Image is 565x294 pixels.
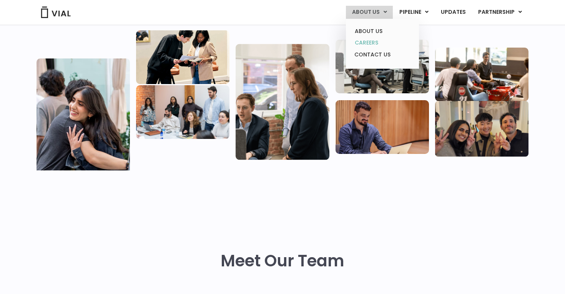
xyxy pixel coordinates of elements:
a: UPDATES [435,6,472,19]
h2: Meet Our Team [221,252,344,270]
img: Group of 3 people smiling holding up the peace sign [435,101,528,157]
img: Three people working in an office [336,40,429,93]
img: Vial Logo [40,7,71,18]
img: Group of three people standing around a computer looking at the screen [236,44,329,160]
a: CONTACT US [349,49,416,61]
a: CAREERS [349,37,416,49]
img: Man working at a computer [336,100,429,154]
img: Vial Life [37,58,130,174]
img: Two people looking at a paper talking. [136,30,229,84]
a: ABOUT US [349,25,416,37]
img: Group of people playing whirlyball [435,48,528,101]
a: ABOUT USMenu Toggle [346,6,393,19]
img: Eight people standing and sitting in an office [136,85,229,139]
a: PARTNERSHIPMenu Toggle [472,6,528,19]
a: PIPELINEMenu Toggle [393,6,434,19]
